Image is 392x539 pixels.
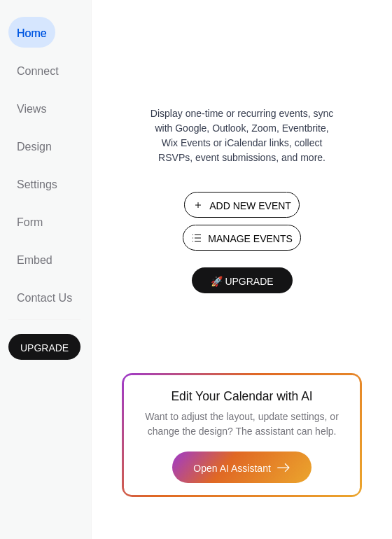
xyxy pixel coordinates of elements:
[172,451,311,483] button: Open AI Assistant
[8,92,55,123] a: Views
[17,136,52,158] span: Design
[8,206,51,237] a: Form
[20,341,69,356] span: Upgrade
[171,386,312,406] span: Edit Your Calendar with AI
[17,249,52,272] span: Embed
[8,17,55,48] a: Home
[184,192,300,218] button: Add New Event
[208,232,293,246] span: Manage Events
[183,225,301,251] button: Manage Events
[8,244,61,274] a: Embed
[17,287,72,309] span: Contact Us
[145,411,339,437] span: Want to adjust the layout, update settings, or change the design? The assistant can help.
[192,267,293,293] button: 🚀 Upgrade
[193,461,271,476] span: Open AI Assistant
[17,60,59,83] span: Connect
[8,130,60,161] a: Design
[148,106,337,165] span: Display one-time or recurring events, sync with Google, Outlook, Zoom, Eventbrite, Wix Events or ...
[8,168,66,199] a: Settings
[209,199,291,213] span: Add New Event
[8,281,80,312] a: Contact Us
[17,22,47,45] span: Home
[17,174,57,196] span: Settings
[17,211,43,234] span: Form
[200,276,284,287] span: 🚀 Upgrade
[8,334,80,360] button: Upgrade
[8,55,67,85] a: Connect
[17,98,46,120] span: Views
